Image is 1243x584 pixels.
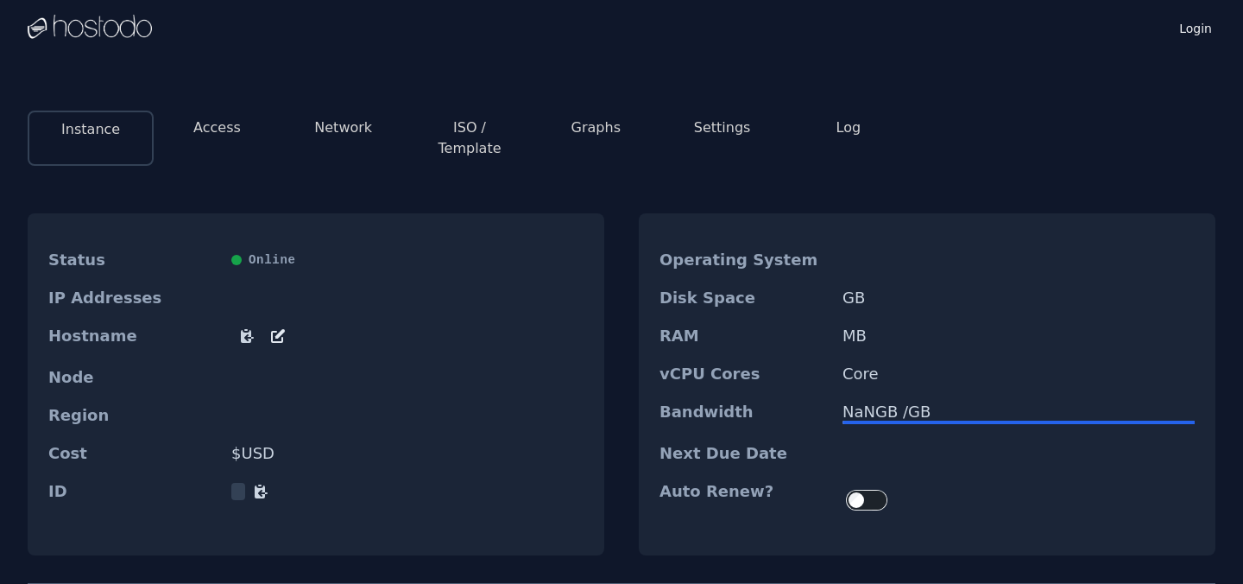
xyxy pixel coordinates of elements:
[571,117,621,138] button: Graphs
[836,117,861,138] button: Log
[659,251,829,269] dt: Operating System
[193,117,241,138] button: Access
[842,403,1195,421] div: NaN GB / GB
[659,365,829,383] dt: vCPU Cores
[659,483,829,517] dt: Auto Renew?
[48,369,218,386] dt: Node
[659,327,829,345] dt: RAM
[48,289,218,307] dt: IP Addresses
[28,15,152,41] img: Logo
[694,117,751,138] button: Settings
[231,445,584,462] dd: $ USD
[659,445,829,462] dt: Next Due Date
[842,327,1195,345] dd: MB
[48,407,218,424] dt: Region
[231,251,584,269] div: Online
[48,327,218,348] dt: Hostname
[1176,16,1215,37] a: Login
[842,365,1195,383] dd: Core
[659,289,829,307] dt: Disk Space
[48,483,218,500] dt: ID
[314,117,372,138] button: Network
[61,119,120,140] button: Instance
[659,403,829,424] dt: Bandwidth
[48,251,218,269] dt: Status
[842,289,1195,307] dd: GB
[420,117,519,159] button: ISO / Template
[48,445,218,462] dt: Cost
